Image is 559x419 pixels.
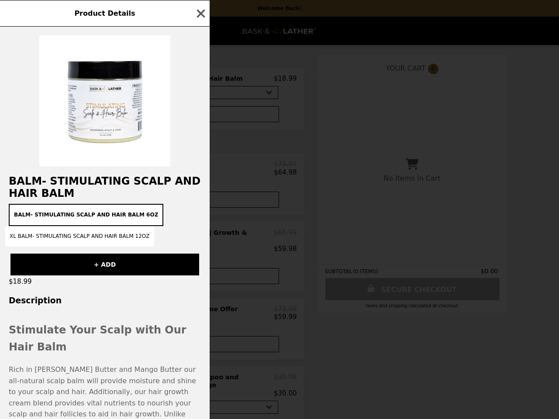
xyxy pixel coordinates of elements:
button: BALM- Stimulating Scalp and Hair Balm 6oz [9,204,163,226]
span: Product Details [74,9,135,17]
strong: Stimulate Your Scalp with Our Hair Balm [9,324,186,353]
button: XL BALM- Stimulating Scalp and Hair Balm 12oz [5,226,154,247]
img: BALM- Stimulating Scalp and Hair Balm 6oz [39,35,170,166]
button: + ADD [10,254,199,275]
